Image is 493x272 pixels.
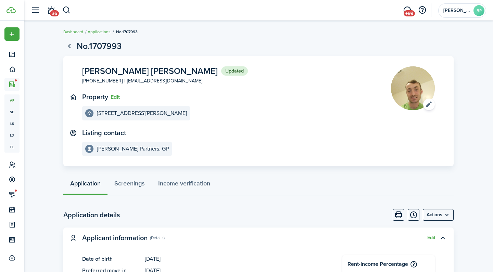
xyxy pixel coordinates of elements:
[443,8,471,13] span: BREI Partners, GP
[97,110,187,116] e-details-info-title: [STREET_ADDRESS][PERSON_NAME]
[4,118,20,129] a: ls
[116,29,138,35] span: No.1707993
[151,175,217,195] a: Income verification
[77,40,122,53] h1: No.1707993
[4,94,20,106] a: ap
[145,255,322,263] panel-main-description: [DATE]
[82,234,148,242] panel-main-title: Applicant information
[82,93,108,101] text-item: Property
[82,67,218,75] span: [PERSON_NAME] [PERSON_NAME]
[4,141,20,153] a: pl
[108,175,151,195] a: Screenings
[97,146,169,152] e-details-info-title: [PERSON_NAME] Partners, GP
[391,66,435,110] button: Open menu
[408,209,419,221] button: Timeline
[4,129,20,141] a: ld
[423,209,454,221] menu-btn: Actions
[82,77,123,85] a: [PHONE_NUMBER]
[437,232,448,244] button: Toggle accordion
[401,2,414,19] a: Messaging
[50,10,59,16] span: 36
[391,66,435,110] img: Picture
[4,27,20,41] button: Open menu
[7,7,16,13] img: TenantCloud
[423,209,454,221] button: Open menu
[111,94,120,100] button: Edit
[473,5,484,16] avatar-text: BP
[150,235,165,241] panel-main-subtitle: (Details)
[404,10,415,16] span: +99
[221,66,248,76] status: Updated
[4,106,20,118] a: sc
[63,210,120,220] h2: Application details
[347,260,430,268] h4: Rent-Income Percentage
[82,129,126,137] text-item: Listing contact
[416,4,428,16] button: Open resource center
[63,40,75,52] a: Go back
[88,29,111,35] a: Applications
[29,4,42,17] button: Open sidebar
[45,2,58,19] a: Notifications
[82,255,141,263] panel-main-title: Date of birth
[62,4,71,16] button: Search
[127,77,202,85] a: [EMAIL_ADDRESS][DOMAIN_NAME]
[63,29,83,35] a: Dashboard
[427,235,435,241] button: Edit
[393,209,404,221] button: Print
